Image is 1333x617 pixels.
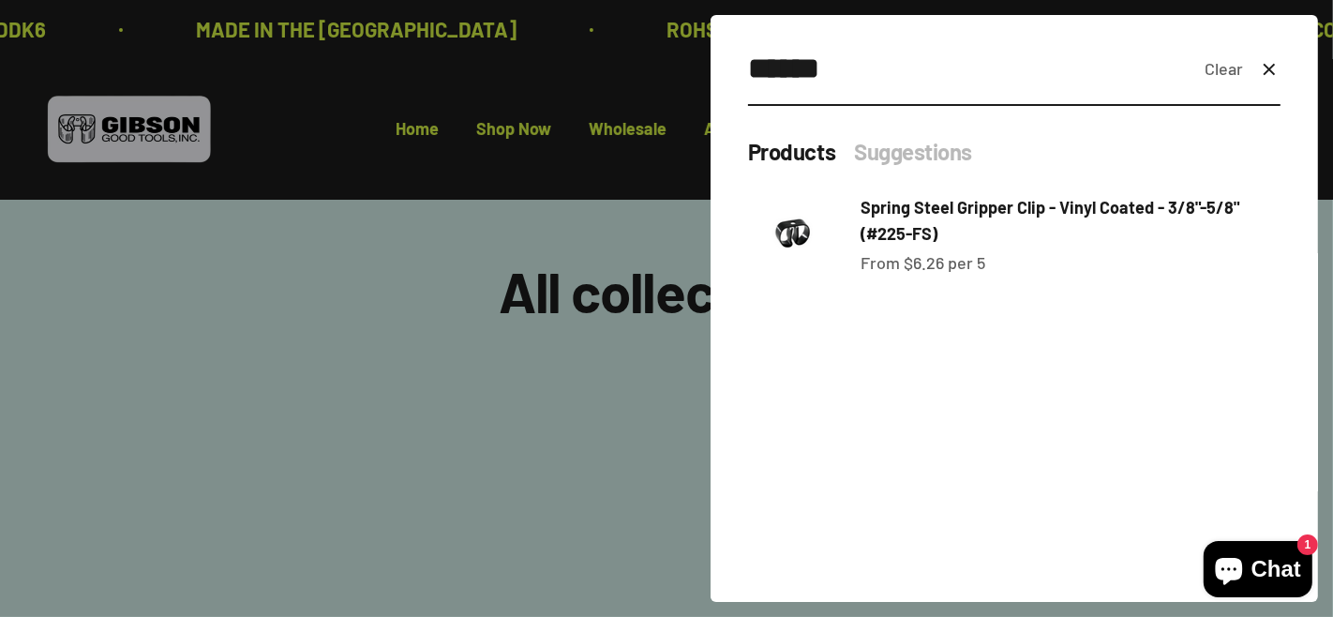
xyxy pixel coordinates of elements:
a: Spring Steel Gripper Clip - Vinyl Coated - 3/8"-5/8" (#225-FS) From $6.26 per 5 [748,190,1281,280]
img: Gripper clip, made & shipped from the USA! [748,190,838,280]
sale-price: From $6.26 per 5 [861,249,985,277]
button: Suggestions [854,136,972,168]
inbox-online-store-chat: Shopify online store chat [1198,541,1318,602]
span: Spring Steel Gripper Clip - Vinyl Coated - 3/8"-5/8" (#225-FS) [861,197,1239,245]
input: Search [748,45,1190,93]
button: Products [748,136,835,168]
button: Clear [1205,55,1243,83]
